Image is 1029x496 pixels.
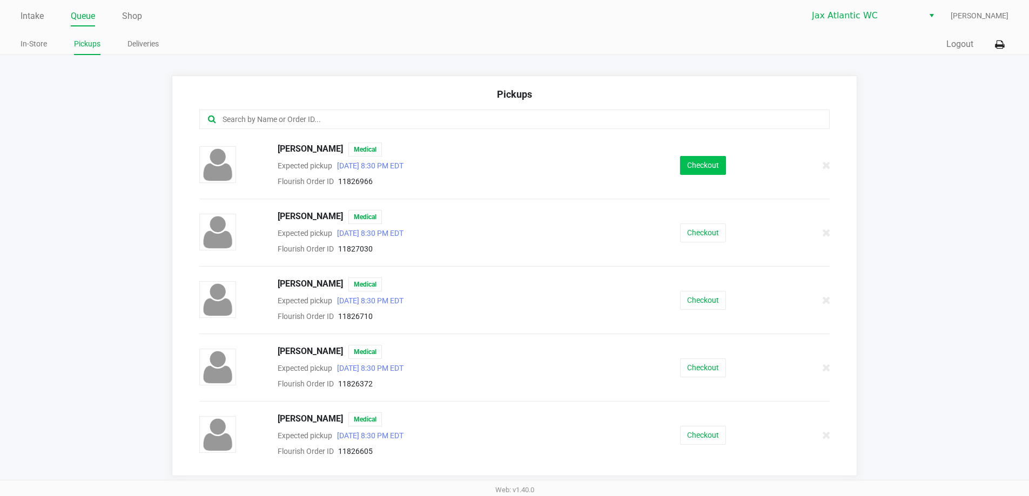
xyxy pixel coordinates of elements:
[278,210,343,224] span: [PERSON_NAME]
[278,379,334,388] span: Flourish Order ID
[924,6,939,25] button: Select
[348,412,382,426] span: Medical
[680,156,726,175] button: Checkout
[127,37,159,51] a: Deliveries
[951,10,1008,22] span: [PERSON_NAME]
[332,229,403,237] span: [DATE] 8:30 PM EDT
[348,345,382,359] span: Medical
[278,229,332,237] span: Expected pickup
[680,223,726,242] button: Checkout
[348,142,382,157] span: Medical
[680,426,726,445] button: Checkout
[278,142,343,157] span: [PERSON_NAME]
[338,177,373,186] span: 11826966
[21,37,47,51] a: In-Store
[332,364,403,372] span: [DATE] 8:30 PM EDT
[278,244,334,253] span: Flourish Order ID
[680,358,726,377] button: Checkout
[332,161,403,170] span: [DATE] 8:30 PM EDT
[278,277,343,291] span: [PERSON_NAME]
[278,345,343,359] span: [PERSON_NAME]
[278,412,343,426] span: [PERSON_NAME]
[278,177,334,186] span: Flourish Order ID
[74,37,100,51] a: Pickups
[495,486,534,494] span: Web: v1.40.0
[122,9,142,24] a: Shop
[71,9,95,24] a: Queue
[348,210,382,224] span: Medical
[497,89,532,100] span: Pickups
[338,312,373,321] span: 11826710
[338,244,373,253] span: 11827030
[338,447,373,456] span: 11826605
[332,431,403,440] span: [DATE] 8:30 PM EDT
[680,291,726,310] button: Checkout
[278,364,332,372] span: Expected pickup
[278,296,332,305] span: Expected pickup
[21,9,44,24] a: Intake
[278,312,334,321] span: Flourish Order ID
[946,38,973,51] button: Logout
[278,431,332,440] span: Expected pickup
[348,277,382,291] span: Medical
[278,161,332,170] span: Expected pickup
[332,296,403,305] span: [DATE] 8:30 PM EDT
[338,379,373,388] span: 11826372
[278,447,334,456] span: Flourish Order ID
[221,113,774,126] input: Search by Name or Order ID...
[812,9,917,22] span: Jax Atlantic WC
